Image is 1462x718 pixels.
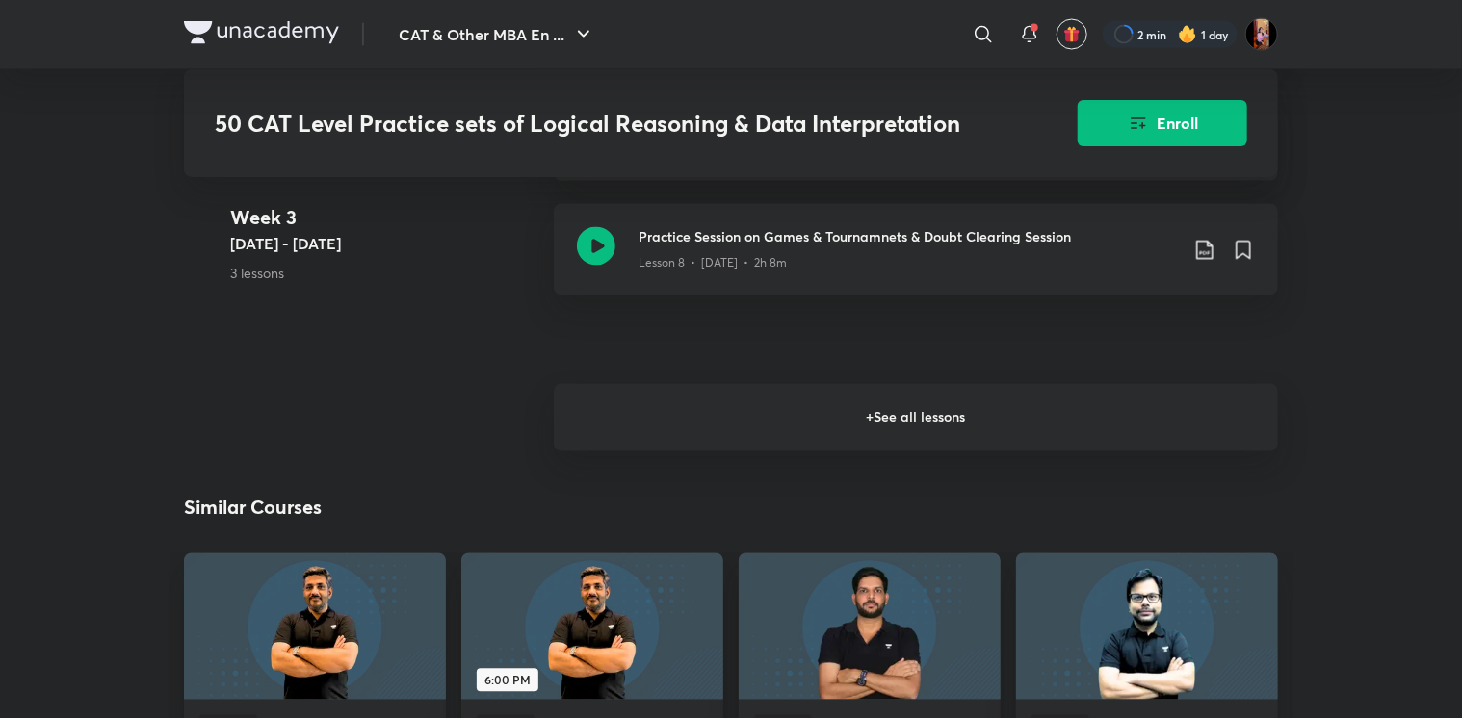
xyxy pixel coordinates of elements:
[230,264,538,284] p: 3 lessons
[215,110,969,138] h3: 50 CAT Level Practice sets of Logical Reasoning & Data Interpretation
[461,553,723,700] a: new-thumbnail6:00 PM
[1245,18,1278,51] img: Aayushi Kumari
[736,552,1003,702] img: new-thumbnail
[184,21,339,44] img: Company Logo
[1016,553,1278,700] a: new-thumbnail
[554,204,1278,319] a: Practice Session on Games & Tournamnets & Doubt Clearing SessionLesson 8 • [DATE] • 2h 8m
[554,384,1278,451] h6: + See all lessons
[181,552,448,702] img: new-thumbnail
[1057,19,1087,50] button: avatar
[477,669,538,692] span: 6:00 PM
[639,227,1178,247] h3: Practice Session on Games & Tournamnets & Doubt Clearing Session
[184,553,446,700] a: new-thumbnail
[230,204,538,233] h4: Week 3
[458,552,725,702] img: new-thumbnail
[639,255,787,272] p: Lesson 8 • [DATE] • 2h 8m
[184,494,322,523] h2: Similar Courses
[1063,26,1081,43] img: avatar
[184,21,339,49] a: Company Logo
[1078,100,1247,146] button: Enroll
[387,15,607,54] button: CAT & Other MBA En ...
[230,233,538,256] h5: [DATE] - [DATE]
[739,553,1001,700] a: new-thumbnail
[1178,25,1197,44] img: streak
[1013,552,1280,702] img: new-thumbnail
